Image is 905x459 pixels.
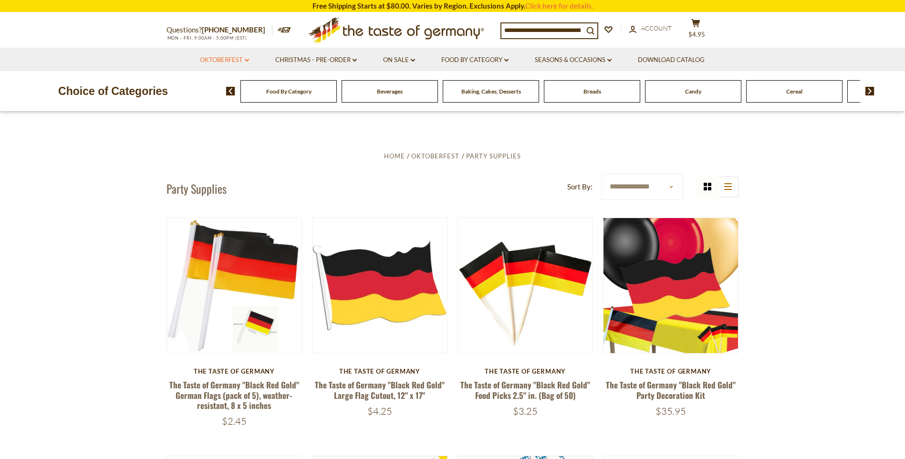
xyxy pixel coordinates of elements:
img: previous arrow [226,87,235,95]
div: The Taste of Germany [603,367,739,375]
span: $4.25 [367,405,392,417]
label: Sort By: [567,181,593,193]
a: Christmas - PRE-ORDER [275,55,357,65]
div: The Taste of Germany [312,367,448,375]
a: Breads [583,88,601,95]
img: The Taste of Germany "Black Red Gold" Party Decoration Kit [603,218,739,353]
div: The Taste of Germany [458,367,593,375]
a: On Sale [383,55,415,65]
a: The Taste of Germany "Black Red Gold" German Flags (pack of 5), weather-resistant, 8 x 5 inches [169,379,299,411]
a: Cereal [786,88,802,95]
span: $3.25 [513,405,538,417]
a: Oktoberfest [200,55,249,65]
a: Account [629,23,672,34]
img: The Taste of Germany "Black Red Gold" Large Flag Cutout, 12" x 17" [312,218,447,353]
a: The Taste of Germany "Black Red Gold" Food Picks 2.5" in. (Bag of 50) [460,379,590,401]
a: Baking, Cakes, Desserts [461,88,521,95]
p: Questions? [166,24,272,36]
a: The Taste of Germany "Black Red Gold" Large Flag Cutout, 12" x 17" [315,379,445,401]
span: $4.95 [688,31,705,38]
a: Candy [685,88,701,95]
span: $2.45 [222,415,247,427]
a: Food By Category [266,88,312,95]
a: The Taste of Germany "Black Red Gold" Party Decoration Kit [606,379,736,401]
a: Oktoberfest [411,152,459,160]
a: Download Catalog [638,55,705,65]
span: MON - FRI, 9:00AM - 5:00PM (EST) [166,35,248,41]
span: Account [641,24,672,32]
a: Food By Category [441,55,509,65]
button: $4.95 [682,19,710,42]
img: next arrow [865,87,874,95]
a: [PHONE_NUMBER] [202,25,265,34]
span: $35.95 [655,405,686,417]
a: Click here for details. [525,1,593,10]
a: Home [384,152,405,160]
a: Party Supplies [466,152,521,160]
img: The Taste of Germany "Black Red Gold" German Flags (pack of 5), weather-resistant, 8 x 5 inches [167,218,302,353]
h1: Party Supplies [166,181,227,196]
div: The Taste of Germany [166,367,302,375]
a: Seasons & Occasions [535,55,612,65]
a: Beverages [377,88,403,95]
img: The Taste of Germany "Black Red Gold" Food Picks 2.5" in. (Bag of 50) [458,218,593,353]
